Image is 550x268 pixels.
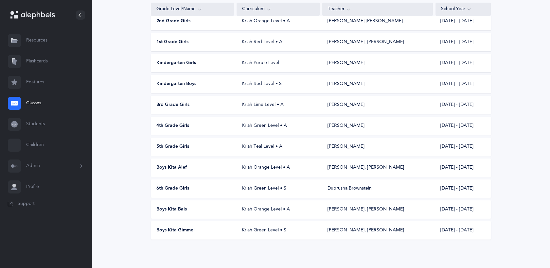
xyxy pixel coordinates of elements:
[237,206,320,213] div: Kriah Orange Level • A
[441,6,486,13] div: School Year
[156,18,190,25] span: 2nd Grade Girls
[328,39,404,45] div: [PERSON_NAME], [PERSON_NAME]
[435,60,490,66] div: [DATE] - [DATE]
[328,164,404,171] div: [PERSON_NAME], [PERSON_NAME]
[237,18,320,25] div: Kriah Orange Level • A
[242,6,314,13] div: Curriculum
[156,185,189,192] span: 6th Grade Girls
[237,164,320,171] div: Kriah Orange Level • A
[237,143,320,150] div: Kriah Teal Level • A
[156,206,187,213] span: Boys Kita Bais
[156,143,189,150] span: 5th Grade Girls
[435,185,490,192] div: [DATE] - [DATE]
[435,81,490,87] div: [DATE] - [DATE]
[328,143,364,150] div: [PERSON_NAME]
[237,185,320,192] div: Kriah Green Level • S
[435,102,490,108] div: [DATE] - [DATE]
[156,123,189,129] span: 4th Grade Girls
[18,201,35,207] span: Support
[328,123,364,129] div: [PERSON_NAME]
[237,123,320,129] div: Kriah Green Level • A
[328,185,372,192] div: Dubrusha Brownstein
[237,102,320,108] div: Kriah Lime Level • A
[156,60,196,66] span: Kindergarten Girls
[237,39,320,45] div: Kriah Red Level • A
[156,227,195,234] span: Boys Kita Gimmel
[435,206,490,213] div: [DATE] - [DATE]
[435,164,490,171] div: [DATE] - [DATE]
[435,18,490,25] div: [DATE] - [DATE]
[156,6,228,13] div: Grade Level/Name
[237,60,320,66] div: Kriah Purple Level
[435,227,490,234] div: [DATE] - [DATE]
[435,143,490,150] div: [DATE] - [DATE]
[435,39,490,45] div: [DATE] - [DATE]
[156,81,196,87] span: Kindergarten Boys
[328,227,404,234] div: [PERSON_NAME], [PERSON_NAME]
[328,6,427,13] div: Teacher
[237,81,320,87] div: Kriah Red Level • S
[435,123,490,129] div: [DATE] - [DATE]
[156,164,187,171] span: Boys Kita Alef
[156,102,189,108] span: 3rd Grade Girls
[328,206,404,213] div: [PERSON_NAME], [PERSON_NAME]
[156,39,188,45] span: 1st Grade Girls
[237,227,320,234] div: Kriah Green Level • S
[328,81,364,87] div: [PERSON_NAME]
[328,18,403,25] div: [PERSON_NAME] [PERSON_NAME]
[328,60,364,66] div: [PERSON_NAME]
[328,102,364,108] div: [PERSON_NAME]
